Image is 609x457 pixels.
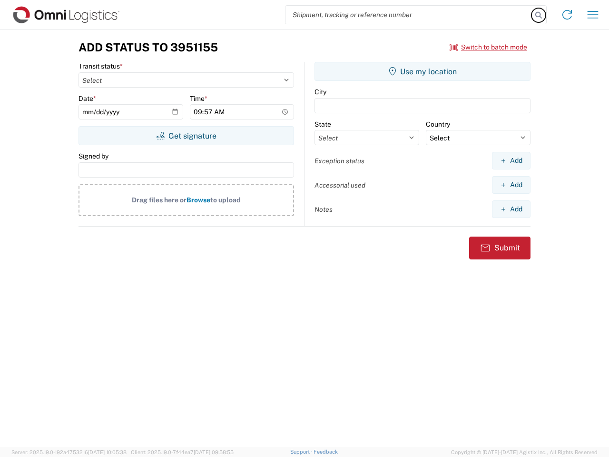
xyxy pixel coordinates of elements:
[79,40,218,54] h3: Add Status to 3951155
[11,449,127,455] span: Server: 2025.19.0-192a4753216
[132,196,187,204] span: Drag files here or
[314,181,365,189] label: Accessorial used
[314,62,530,81] button: Use my location
[314,205,333,214] label: Notes
[210,196,241,204] span: to upload
[314,120,331,129] label: State
[314,88,326,96] label: City
[290,449,314,455] a: Support
[426,120,450,129] label: Country
[469,237,530,259] button: Submit
[79,126,294,145] button: Get signature
[131,449,234,455] span: Client: 2025.19.0-7f44ea7
[285,6,532,24] input: Shipment, tracking or reference number
[492,152,530,169] button: Add
[190,94,207,103] label: Time
[314,157,364,165] label: Exception status
[187,196,210,204] span: Browse
[79,94,96,103] label: Date
[79,152,108,160] label: Signed by
[88,449,127,455] span: [DATE] 10:05:38
[451,448,598,457] span: Copyright © [DATE]-[DATE] Agistix Inc., All Rights Reserved
[450,40,527,55] button: Switch to batch mode
[314,449,338,455] a: Feedback
[79,62,123,70] label: Transit status
[492,176,530,194] button: Add
[492,200,530,218] button: Add
[194,449,234,455] span: [DATE] 09:58:55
